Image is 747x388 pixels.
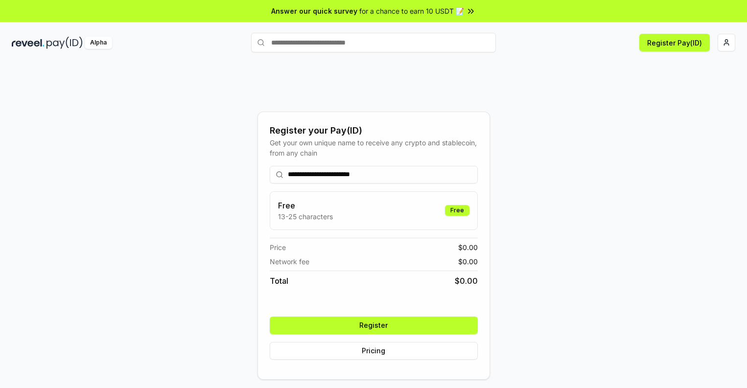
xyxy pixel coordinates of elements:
[639,34,710,51] button: Register Pay(ID)
[278,211,333,222] p: 13-25 characters
[359,6,464,16] span: for a chance to earn 10 USDT 📝
[270,137,478,158] div: Get your own unique name to receive any crypto and stablecoin, from any chain
[270,124,478,137] div: Register your Pay(ID)
[455,275,478,287] span: $ 0.00
[458,242,478,252] span: $ 0.00
[271,6,357,16] span: Answer our quick survey
[270,275,288,287] span: Total
[270,256,309,267] span: Network fee
[270,242,286,252] span: Price
[278,200,333,211] h3: Free
[12,37,45,49] img: reveel_dark
[270,317,478,334] button: Register
[47,37,83,49] img: pay_id
[458,256,478,267] span: $ 0.00
[445,205,469,216] div: Free
[85,37,112,49] div: Alpha
[270,342,478,360] button: Pricing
